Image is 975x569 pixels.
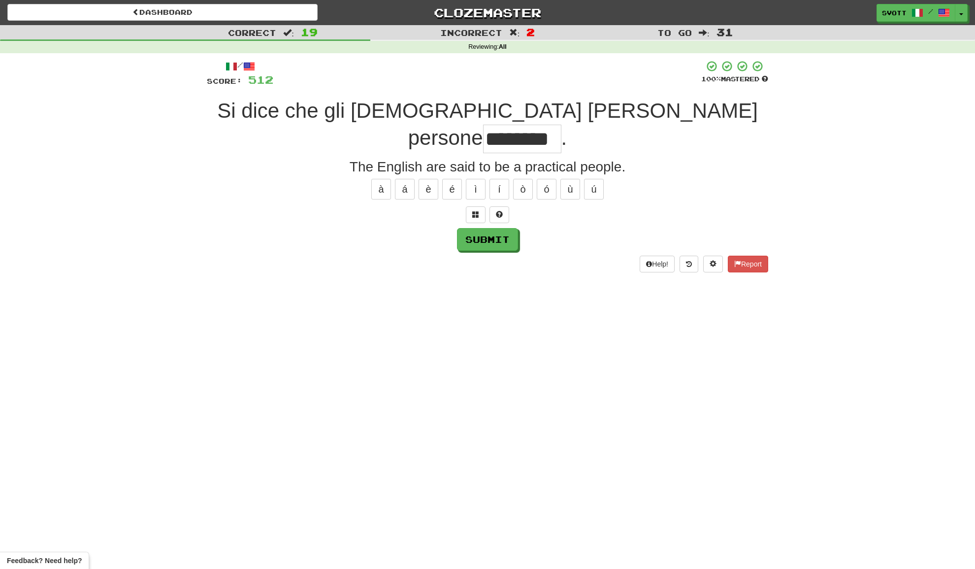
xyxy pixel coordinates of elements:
a: Clozemaster [332,4,643,21]
span: 100 % [701,75,721,83]
span: Si dice che gli [DEMOGRAPHIC_DATA] [PERSON_NAME] persone [217,99,758,149]
a: svott / [877,4,955,22]
strong: All [499,43,507,50]
span: 19 [301,26,318,38]
span: / [928,8,933,15]
span: : [509,29,520,37]
button: Submit [457,228,518,251]
button: í [489,179,509,200]
button: ò [513,179,533,200]
button: Single letter hint - you only get 1 per sentence and score half the points! alt+h [489,206,509,223]
div: / [207,60,273,72]
button: é [442,179,462,200]
span: Correct [228,28,276,37]
span: 2 [526,26,535,38]
span: svott [882,8,907,17]
span: Score: [207,77,242,85]
span: : [699,29,710,37]
button: Round history (alt+y) [680,256,698,272]
span: . [561,126,567,149]
span: Incorrect [440,28,502,37]
span: Open feedback widget [7,556,82,566]
button: Report [728,256,768,272]
button: á [395,179,415,200]
button: à [371,179,391,200]
div: The English are said to be a practical people. [207,157,768,177]
span: 512 [248,73,273,86]
span: : [283,29,294,37]
button: Switch sentence to multiple choice alt+p [466,206,486,223]
span: 31 [716,26,733,38]
button: ù [560,179,580,200]
span: To go [657,28,692,37]
button: ó [537,179,556,200]
button: ì [466,179,486,200]
button: Help! [640,256,675,272]
a: Dashboard [7,4,318,21]
button: è [419,179,438,200]
button: ú [584,179,604,200]
div: Mastered [701,75,768,84]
